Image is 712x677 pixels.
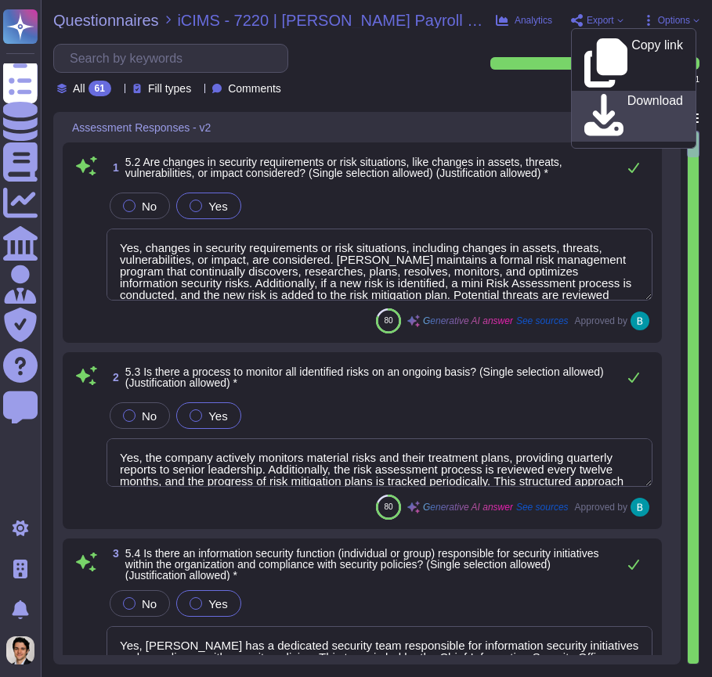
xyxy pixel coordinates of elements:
[208,409,227,423] span: Yes
[423,502,513,512] span: Generative AI answer
[107,229,652,301] textarea: Yes, changes in security requirements or risk situations, including changes in assets, threats, v...
[423,316,513,326] span: Generative AI answer
[631,39,683,88] p: Copy link
[515,16,552,25] span: Analytics
[107,548,119,559] span: 3
[3,633,45,668] button: user
[107,162,119,173] span: 1
[107,372,119,383] span: 2
[208,200,227,213] span: Yes
[587,16,614,25] span: Export
[62,45,287,72] input: Search by keywords
[142,597,157,610] span: No
[125,547,599,582] span: 5.4 Is there an information security function (individual or group) responsible for security init...
[516,502,569,512] span: See sources
[575,502,627,512] span: Approved by
[631,311,649,330] img: user
[107,438,652,487] textarea: Yes, the company actively monitors material risks and their treatment plans, providing quarterly ...
[575,316,627,326] span: Approved by
[631,498,649,517] img: user
[148,83,191,94] span: Fill types
[89,81,111,96] div: 61
[658,16,690,25] span: Options
[6,636,34,664] img: user
[572,35,696,91] a: Copy link
[142,409,157,423] span: No
[125,156,562,179] span: 5.2 Are changes in security requirements or risk situations, like changes in assets, threats, vul...
[572,91,696,142] a: Download
[125,366,604,389] span: 5.3 Is there a process to monitor all identified risks on an ongoing basis? (Single selection all...
[73,83,85,94] span: All
[384,316,392,325] span: 80
[496,14,552,27] button: Analytics
[177,13,483,28] span: iCIMS - 7220 | [PERSON_NAME] Payroll USA LLC 1000714.0 Vendor Risk Questionnaire
[53,13,159,28] span: Questionnaires
[142,200,157,213] span: No
[384,502,392,511] span: 80
[208,597,227,610] span: Yes
[228,83,281,94] span: Comments
[516,316,569,326] span: See sources
[627,95,683,139] p: Download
